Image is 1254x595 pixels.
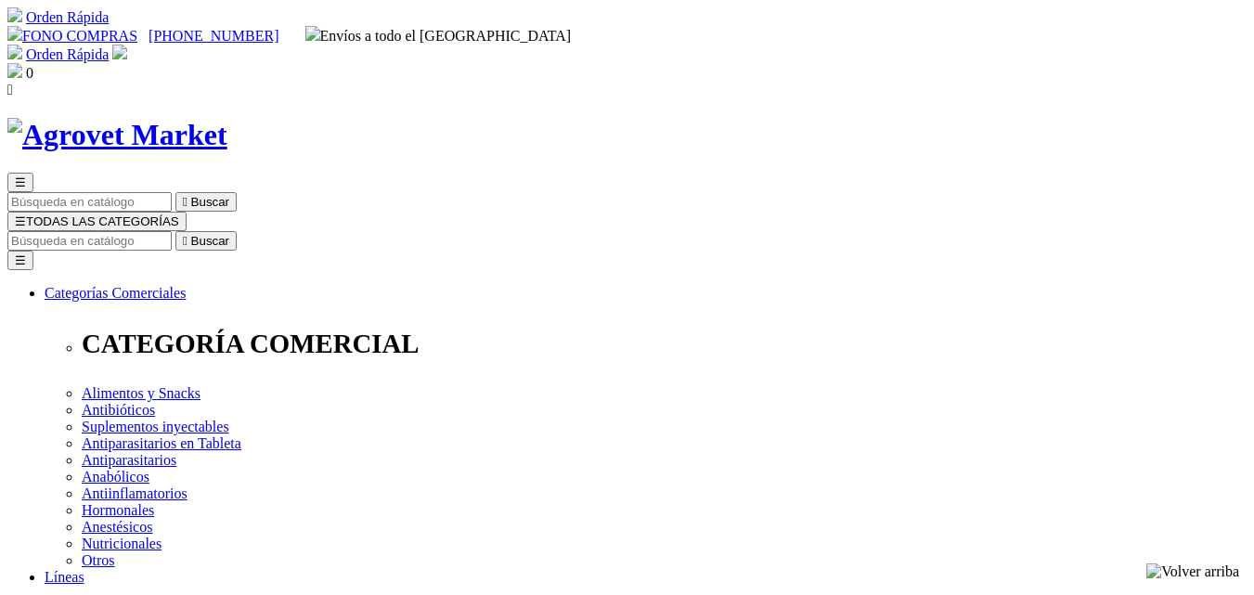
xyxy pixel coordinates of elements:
[112,46,127,62] a: Acceda a su cuenta de cliente
[82,519,152,535] a: Anestésicos
[26,9,109,25] a: Orden Rápida
[82,485,187,501] a: Antiinflamatorios
[26,65,33,81] span: 0
[183,234,187,248] i: 
[7,28,137,44] a: FONO COMPRAS
[45,569,84,585] a: Líneas
[1146,563,1239,580] img: Volver arriba
[7,63,22,78] img: shopping-bag.svg
[7,118,227,152] img: Agrovet Market
[305,26,320,41] img: delivery-truck.svg
[175,192,237,212] button:  Buscar
[45,285,186,301] a: Categorías Comerciales
[82,452,176,468] a: Antiparasitarios
[15,175,26,189] span: ☰
[175,231,237,251] button:  Buscar
[7,192,172,212] input: Buscar
[7,212,187,231] button: ☰TODAS LAS CATEGORÍAS
[82,419,229,434] a: Suplementos inyectables
[82,536,162,551] a: Nutricionales
[149,28,278,44] a: [PHONE_NUMBER]
[26,46,109,62] a: Orden Rápida
[82,385,200,401] a: Alimentos y Snacks
[183,195,187,209] i: 
[82,469,149,485] a: Anabólicos
[7,251,33,270] button: ☰
[82,329,1247,359] p: CATEGORÍA COMERCIAL
[7,173,33,192] button: ☰
[15,214,26,228] span: ☰
[7,7,22,22] img: shopping-cart.svg
[191,195,229,209] span: Buscar
[191,234,229,248] span: Buscar
[82,502,154,518] a: Hormonales
[7,82,13,97] i: 
[7,231,172,251] input: Buscar
[305,28,572,44] span: Envíos a todo el [GEOGRAPHIC_DATA]
[82,435,241,451] a: Antiparasitarios en Tableta
[82,402,155,418] a: Antibióticos
[82,552,115,568] a: Otros
[7,26,22,41] img: phone.svg
[112,45,127,59] img: user.svg
[7,45,22,59] img: shopping-cart.svg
